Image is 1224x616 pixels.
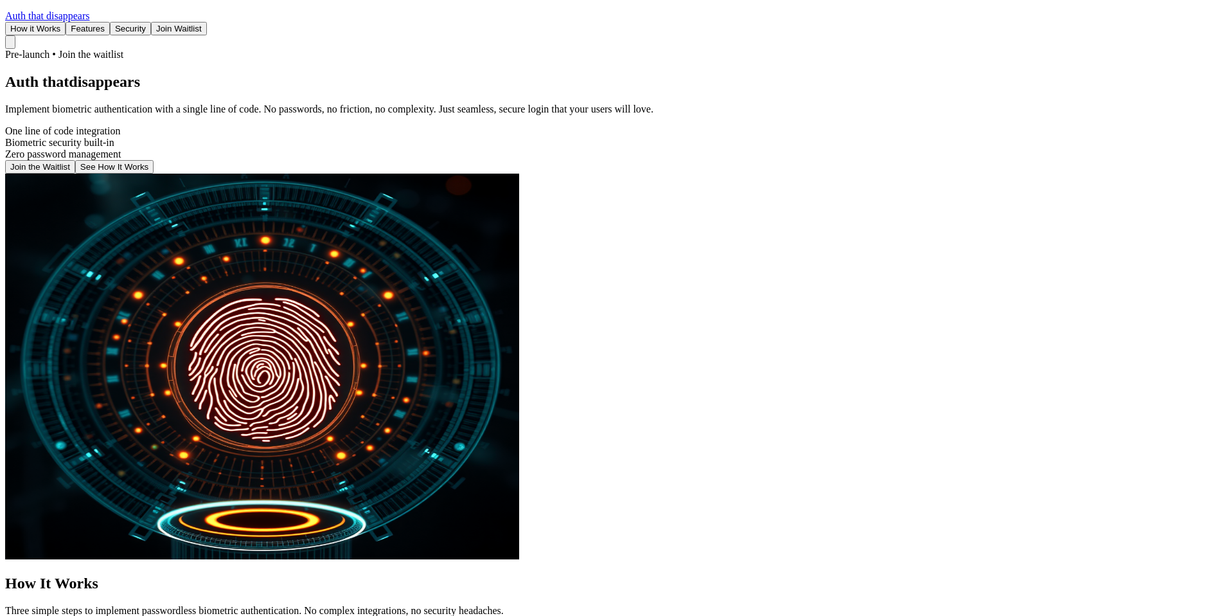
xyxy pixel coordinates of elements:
p: Implement biometric authentication with a single line of code. No passwords, no friction, no comp... [5,104,1219,115]
h1: Auth that [5,73,1219,91]
h2: How It Works [5,575,1219,592]
span: One line of code integration [5,125,121,136]
span: Biometric security built-in [5,137,114,148]
img: Biometric authentication visualization [5,174,519,559]
button: How it Works [5,22,66,35]
span: Pre-launch • Join the waitlist [5,49,123,60]
button: See How It Works [75,160,154,174]
span: Zero password management [5,149,121,159]
span: disappears [69,73,140,90]
button: Features [66,22,110,35]
a: Auth that disappears [5,10,90,21]
button: Join the Waitlist [5,160,75,174]
button: Security [110,22,151,35]
button: Join Waitlist [151,22,207,35]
